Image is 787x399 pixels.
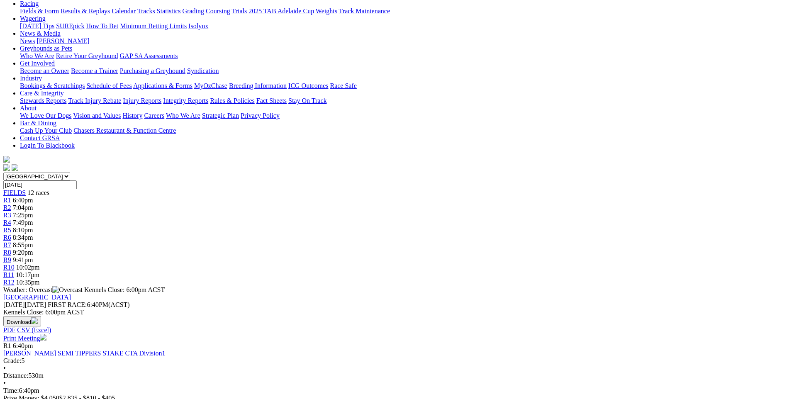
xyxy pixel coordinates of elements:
a: ICG Outcomes [288,82,328,89]
span: R6 [3,234,11,241]
a: CSV (Excel) [17,326,51,333]
span: Distance: [3,372,28,379]
a: Integrity Reports [163,97,208,104]
a: Track Maintenance [339,7,390,15]
a: Fields & Form [20,7,59,15]
a: Print Meeting [3,335,46,342]
a: Calendar [112,7,136,15]
a: Login To Blackbook [20,142,75,149]
div: Racing [20,7,784,15]
span: Grade: [3,357,22,364]
span: 6:40pm [13,197,33,204]
a: R10 [3,264,15,271]
span: 8:10pm [13,226,33,234]
a: Rules & Policies [210,97,255,104]
a: Applications & Forms [133,82,192,89]
div: 530m [3,372,784,380]
a: Track Injury Rebate [68,97,121,104]
span: Kennels Close: 6:00pm ACST [84,286,165,293]
a: Results & Replays [61,7,110,15]
a: Contact GRSA [20,134,60,141]
div: Bar & Dining [20,127,784,134]
a: R5 [3,226,11,234]
span: 7:49pm [13,219,33,226]
span: 12 races [27,189,49,196]
a: Retire Your Greyhound [56,52,118,59]
span: 8:34pm [13,234,33,241]
a: Fact Sheets [256,97,287,104]
span: Weather: Overcast [3,286,84,293]
a: GAP SA Assessments [120,52,178,59]
a: Wagering [20,15,46,22]
a: Bookings & Scratchings [20,82,85,89]
a: PDF [3,326,15,333]
span: • [3,365,6,372]
img: download.svg [31,317,38,324]
a: How To Bet [86,22,119,29]
a: 2025 TAB Adelaide Cup [249,7,314,15]
a: Become an Owner [20,67,69,74]
a: [DATE] Tips [20,22,54,29]
a: Vision and Values [73,112,121,119]
a: Greyhounds as Pets [20,45,72,52]
a: R1 [3,197,11,204]
a: R4 [3,219,11,226]
span: [DATE] [3,301,25,308]
a: News [20,37,35,44]
a: R3 [3,212,11,219]
input: Select date [3,180,77,189]
a: R12 [3,279,15,286]
a: About [20,105,37,112]
div: Get Involved [20,67,784,75]
span: FIRST RACE: [48,301,87,308]
a: Privacy Policy [241,112,280,119]
div: News & Media [20,37,784,45]
a: MyOzChase [194,82,227,89]
img: logo-grsa-white.png [3,156,10,163]
span: 10:35pm [16,279,40,286]
a: Stewards Reports [20,97,66,104]
button: Download [3,316,41,326]
a: Who We Are [166,112,200,119]
a: Syndication [187,67,219,74]
a: Minimum Betting Limits [120,22,187,29]
div: Wagering [20,22,784,30]
div: Greyhounds as Pets [20,52,784,60]
span: R11 [3,271,14,278]
a: [PERSON_NAME] [37,37,89,44]
div: 6:40pm [3,387,784,394]
div: About [20,112,784,119]
span: R9 [3,256,11,263]
span: • [3,380,6,387]
a: History [122,112,142,119]
a: Isolynx [188,22,208,29]
span: 10:17pm [16,271,39,278]
a: News & Media [20,30,61,37]
span: 8:55pm [13,241,33,248]
div: Download [3,326,784,334]
a: Become a Trainer [71,67,118,74]
a: Weights [316,7,337,15]
span: [DATE] [3,301,46,308]
a: Breeding Information [229,82,287,89]
div: Kennels Close: 6:00pm ACST [3,309,784,316]
a: We Love Our Dogs [20,112,71,119]
a: FIELDS [3,189,26,196]
a: R8 [3,249,11,256]
div: 5 [3,357,784,365]
a: Trials [231,7,247,15]
div: Industry [20,82,784,90]
span: 9:20pm [13,249,33,256]
a: Coursing [206,7,230,15]
div: Care & Integrity [20,97,784,105]
span: R1 [3,342,11,349]
a: Race Safe [330,82,356,89]
span: Time: [3,387,19,394]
